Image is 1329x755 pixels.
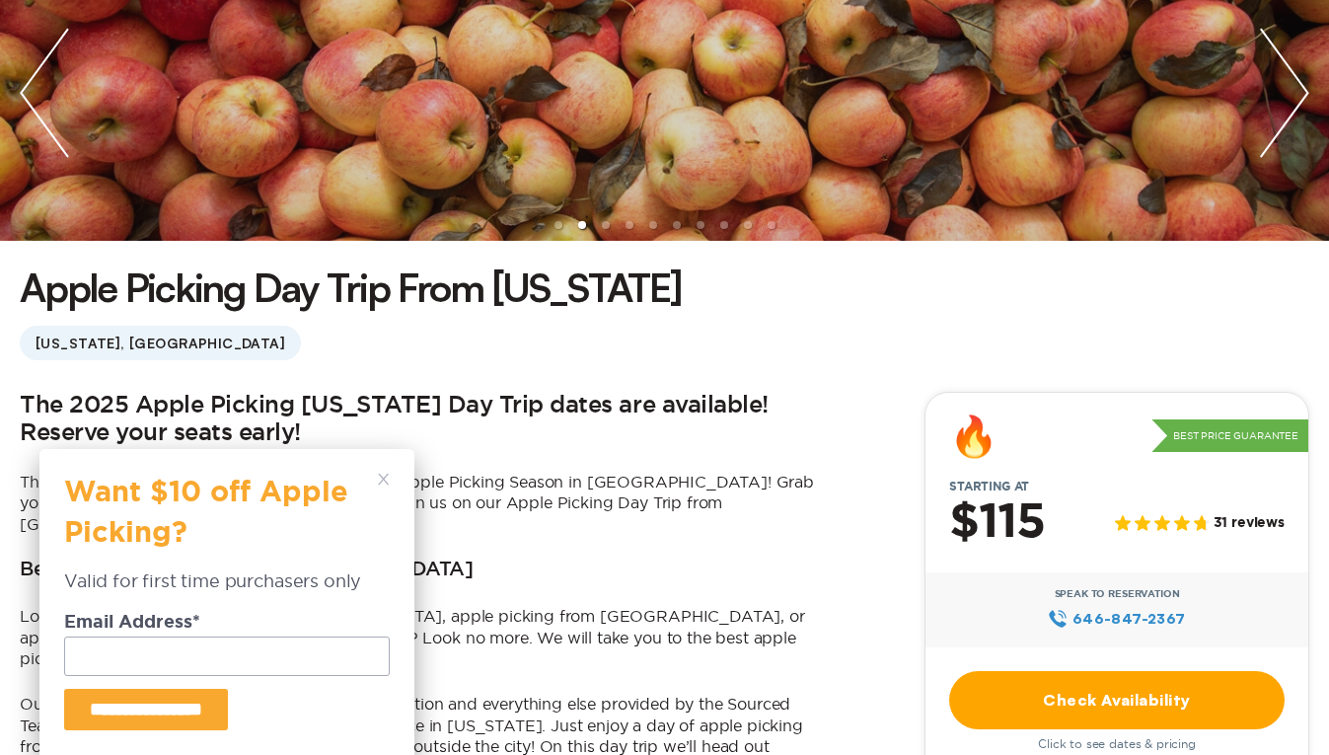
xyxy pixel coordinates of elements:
p: Best Price Guarantee [1151,419,1308,453]
span: Required [192,614,200,632]
p: The air is cooling and the apples are ripening! It’s Apple Picking Season in [GEOGRAPHIC_DATA]! G... [20,472,836,536]
span: Speak to Reservation [1055,588,1180,600]
h2: $115 [949,497,1045,549]
li: slide item 5 [649,221,657,229]
li: slide item 1 [554,221,562,229]
h3: Best Apple Picking Near [GEOGRAPHIC_DATA] [20,559,474,582]
span: Starting at [925,480,1053,493]
span: [US_STATE], [GEOGRAPHIC_DATA] [20,326,301,360]
h3: Want $10 off Apple Picking? [64,474,370,568]
span: 646‍-847‍-2367 [1072,608,1186,630]
li: slide item 8 [720,221,728,229]
dt: Email Address [64,614,390,637]
div: Valid for first time purchasers only [64,568,390,613]
h1: Apple Picking Day Trip From [US_STATE] [20,261,682,314]
li: slide item 3 [602,221,610,229]
h2: The 2025 Apple Picking [US_STATE] Day Trip dates are available! Reserve your seats early! [20,392,836,448]
div: 🔥 [949,416,998,456]
li: slide item 6 [673,221,681,229]
p: Looking for apple picking from [GEOGRAPHIC_DATA], apple picking from [GEOGRAPHIC_DATA], or apple ... [20,606,836,670]
li: slide item 2 [578,221,586,229]
li: slide item 9 [744,221,752,229]
li: slide item 10 [768,221,775,229]
li: slide item 4 [626,221,633,229]
span: Click to see dates & pricing [1038,737,1196,751]
a: 646‍-847‍-2367 [1048,608,1185,630]
li: slide item 7 [697,221,704,229]
span: 31 reviews [1214,515,1285,532]
a: Check Availability [949,671,1285,729]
